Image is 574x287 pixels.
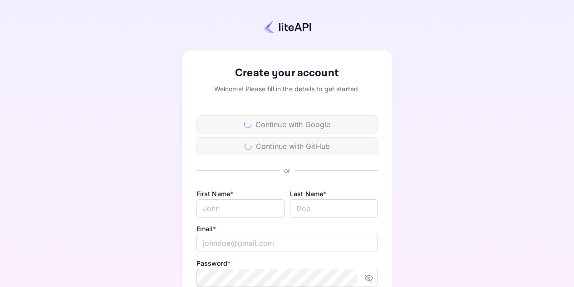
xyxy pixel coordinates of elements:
input: johndoe@gmail.com [196,234,378,252]
label: First Name [196,190,234,198]
img: liteapi [263,20,311,34]
label: Email [196,225,216,233]
input: John [196,199,285,218]
div: Welcome! Please fill in the details to get started. [196,84,378,94]
input: Doe [290,199,378,218]
button: toggle password visibility [361,270,377,286]
label: Password [196,259,231,267]
div: Continue with Google [196,115,378,134]
div: Continue with GitHub [196,137,378,155]
div: Create your account [196,65,378,81]
label: Last Name [290,190,327,198]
